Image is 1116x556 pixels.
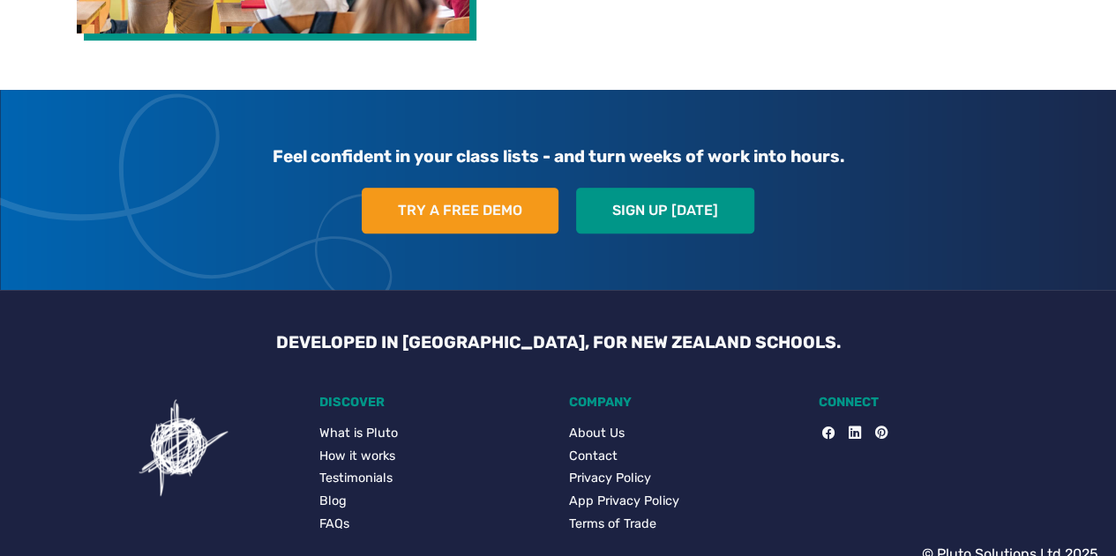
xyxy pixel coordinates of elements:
a: Try a free demo [362,188,558,234]
a: FAQs [319,515,548,534]
a: How it works [319,447,548,466]
a: What is Pluto [319,424,548,443]
a: Terms of Trade [569,515,798,534]
a: Sign up [DATE] [576,188,754,234]
h3: Feel confident in your class lists - and turn weeks of work into hours. [77,132,1040,181]
h5: CONNECT [819,395,1047,410]
a: Facebook [822,424,835,443]
a: Blog [319,492,548,511]
a: About Us [569,424,798,443]
img: Pluto icon showing a confusing task for users [131,395,236,500]
a: App Privacy Policy [569,492,798,511]
a: Testimonials [319,469,548,488]
a: Pinterest [861,424,888,443]
a: LinkedIn [835,424,861,443]
h3: DEVELOPED IN [GEOGRAPHIC_DATA], FOR NEW ZEALAND SCHOOLS. [262,332,855,352]
a: Contact [569,447,798,466]
a: Privacy Policy [569,469,798,488]
h5: COMPANY [569,395,798,410]
h5: DISCOVER [319,395,548,410]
